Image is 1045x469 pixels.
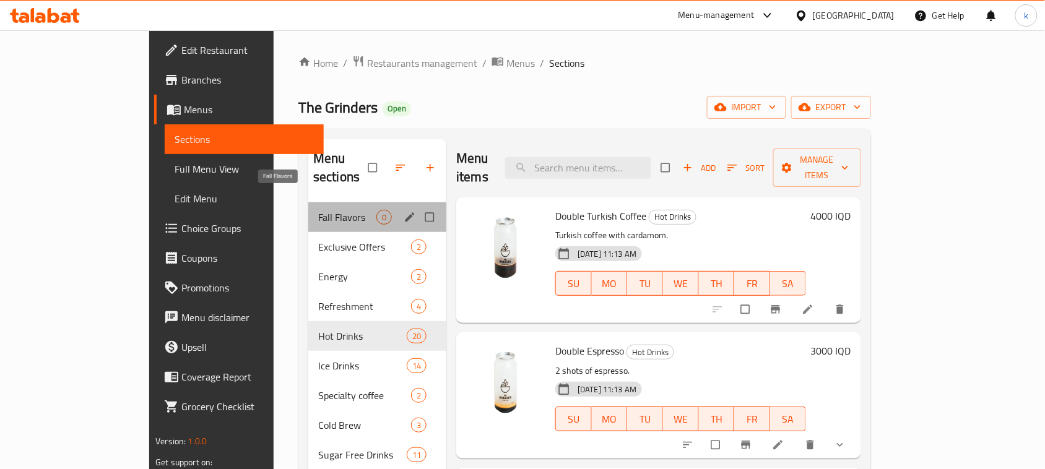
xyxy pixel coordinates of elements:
a: Choice Groups [154,213,324,243]
span: Restaurants management [367,56,477,71]
span: Version: [155,433,186,449]
span: Menus [506,56,535,71]
span: Cold Brew [318,418,411,432]
span: k [1024,9,1028,22]
div: Menu-management [679,8,755,23]
span: Edit Restaurant [181,43,314,58]
button: delete [797,431,826,458]
span: Add [683,161,716,175]
span: import [717,100,776,115]
span: Refreshment [318,299,411,314]
li: / [540,56,544,71]
span: 11 [407,449,426,461]
button: SA [770,407,806,431]
a: Edit Menu [165,184,324,213]
a: Menu disclaimer [154,303,324,332]
span: SA [775,410,801,428]
span: [DATE] 11:13 AM [573,384,641,395]
span: Select section [654,156,680,179]
span: Coverage Report [181,369,314,384]
span: 4 [412,301,426,312]
button: FR [734,271,770,296]
span: SU [561,275,587,293]
div: Refreshment4 [308,291,446,321]
span: TU [632,275,658,293]
span: Hot Drinks [318,329,407,343]
span: Add item [680,158,719,178]
span: Menu disclaimer [181,310,314,325]
a: Edit menu item [802,303,817,316]
span: Sections [175,132,314,147]
button: Branch-specific-item [732,431,762,458]
div: items [411,299,427,314]
a: Edit menu item [772,439,787,451]
button: WE [663,407,699,431]
div: [GEOGRAPHIC_DATA] [813,9,895,22]
span: MO [597,410,623,428]
li: / [482,56,487,71]
button: WE [663,271,699,296]
input: search [505,157,651,179]
span: Double Turkish Coffee [555,207,646,225]
div: Cold Brew3 [308,410,446,440]
a: Menus [492,55,535,71]
div: Exclusive Offers [318,239,411,254]
span: Choice Groups [181,221,314,236]
span: 3 [412,420,426,431]
div: Hot Drinks [627,345,674,359]
span: TU [632,410,658,428]
button: sort-choices [674,431,704,458]
span: Edit Menu [175,191,314,206]
p: 2 shots of espresso. [555,363,806,379]
span: TH [704,410,730,428]
span: Menus [184,102,314,117]
div: items [411,388,427,403]
div: Energy2 [308,262,446,291]
button: Add [680,158,719,178]
span: FR [739,275,765,293]
span: WE [668,275,694,293]
span: Ice Drinks [318,358,407,373]
div: Hot Drinks [649,210,696,225]
a: Grocery Checklist [154,392,324,421]
div: Ice Drinks14 [308,351,446,381]
button: SU [555,407,592,431]
span: Sort sections [387,154,417,181]
span: Full Menu View [175,161,314,176]
button: FR [734,407,770,431]
span: Specialty coffee [318,388,411,403]
span: 1.0.0 [188,433,207,449]
div: items [411,418,427,432]
button: delete [826,296,856,323]
button: export [791,96,871,119]
div: Specialty coffee2 [308,381,446,410]
div: items [376,210,392,225]
span: Coupons [181,251,314,265]
a: Sections [165,124,324,154]
div: items [407,358,427,373]
span: Promotions [181,280,314,295]
div: Sugar Free Drinks [318,447,407,462]
p: Turkish coffee with cardamom. [555,228,806,243]
div: Exclusive Offers2 [308,232,446,262]
nav: breadcrumb [298,55,871,71]
a: Promotions [154,273,324,303]
a: Upsell [154,332,324,362]
a: Coverage Report [154,362,324,392]
img: Double Espresso [466,342,545,421]
span: Manage items [783,152,851,183]
h6: 3000 IQD [811,342,851,359]
span: SA [775,275,801,293]
span: Select all sections [361,156,387,179]
span: Sort items [719,158,773,178]
button: Branch-specific-item [762,296,792,323]
h6: 4000 IQD [811,207,851,225]
button: TH [699,407,735,431]
span: Sort [727,161,765,175]
div: Fall Flavors0edit [308,202,446,232]
span: Sections [549,56,584,71]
